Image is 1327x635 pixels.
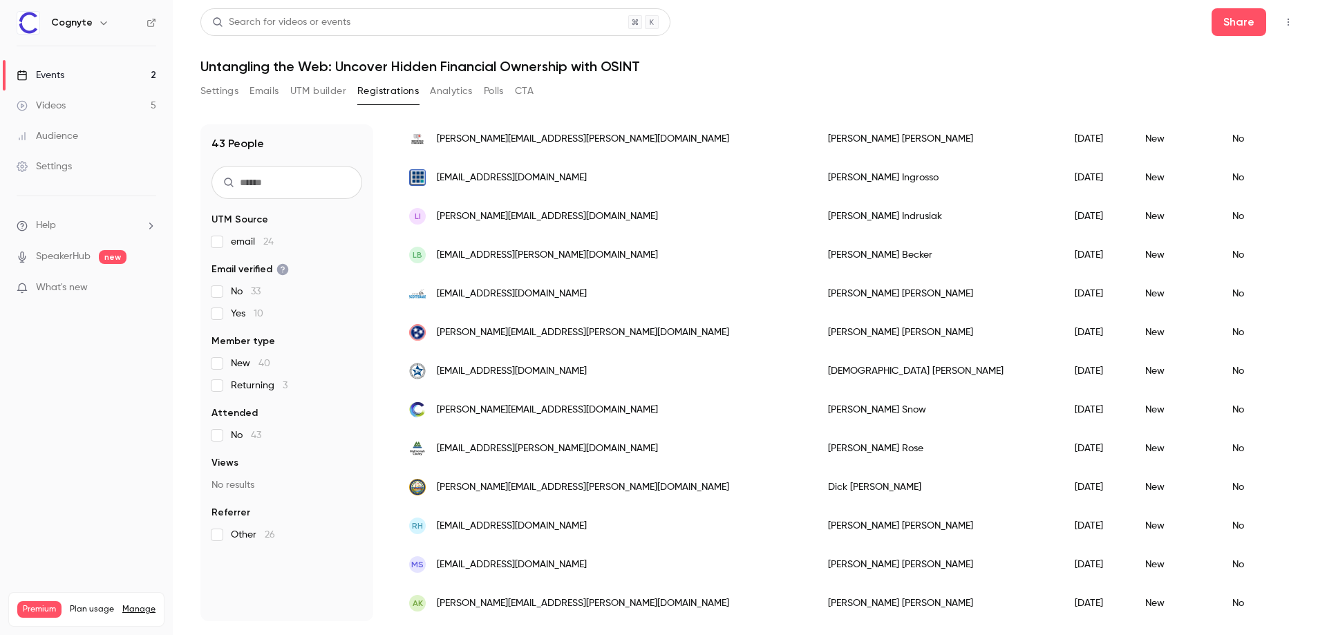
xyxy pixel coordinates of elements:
[265,530,275,540] span: 26
[1218,545,1288,584] div: No
[1218,313,1288,352] div: No
[357,80,419,102] button: Registrations
[1061,506,1131,545] div: [DATE]
[814,390,1061,429] div: [PERSON_NAME] Snow
[437,596,729,611] span: [PERSON_NAME][EMAIL_ADDRESS][PERSON_NAME][DOMAIN_NAME]
[1218,158,1288,197] div: No
[290,80,346,102] button: UTM builder
[437,442,658,456] span: [EMAIL_ADDRESS][PERSON_NAME][DOMAIN_NAME]
[814,120,1061,158] div: [PERSON_NAME] [PERSON_NAME]
[51,16,93,30] h6: Cognyte
[1218,584,1288,623] div: No
[814,584,1061,623] div: [PERSON_NAME] [PERSON_NAME]
[17,68,64,82] div: Events
[36,218,56,233] span: Help
[409,324,426,341] img: tnsos.gov
[1131,274,1218,313] div: New
[1218,274,1288,313] div: No
[814,506,1061,545] div: [PERSON_NAME] [PERSON_NAME]
[1061,429,1131,468] div: [DATE]
[1061,313,1131,352] div: [DATE]
[251,287,261,296] span: 33
[36,281,88,295] span: What's new
[36,249,91,264] a: SpeakerHub
[17,601,62,618] span: Premium
[1131,120,1218,158] div: New
[413,597,423,609] span: AK
[1218,506,1288,545] div: No
[211,213,268,227] span: UTM Source
[211,334,275,348] span: Member type
[515,80,534,102] button: CTA
[17,218,156,233] li: help-dropdown-opener
[814,197,1061,236] div: [PERSON_NAME] Indrusiak
[1131,236,1218,274] div: New
[231,357,270,370] span: New
[1061,468,1131,506] div: [DATE]
[211,263,289,276] span: Email verified
[1131,352,1218,390] div: New
[1061,390,1131,429] div: [DATE]
[254,309,263,319] span: 10
[409,479,426,495] img: doj.nh.gov
[814,313,1061,352] div: [PERSON_NAME] [PERSON_NAME]
[250,80,279,102] button: Emails
[814,236,1061,274] div: [PERSON_NAME] Becker
[1218,390,1288,429] div: No
[1061,584,1131,623] div: [DATE]
[814,468,1061,506] div: Dick [PERSON_NAME]
[211,456,238,470] span: Views
[1061,158,1131,197] div: [DATE]
[70,604,114,615] span: Plan usage
[409,401,426,418] img: cincinnati-oh.gov
[251,430,261,440] span: 43
[1061,197,1131,236] div: [DATE]
[1061,120,1131,158] div: [DATE]
[437,325,729,340] span: [PERSON_NAME][EMAIL_ADDRESS][PERSON_NAME][DOMAIN_NAME]
[411,558,424,571] span: MS
[437,558,587,572] span: [EMAIL_ADDRESS][DOMAIN_NAME]
[1131,158,1218,197] div: New
[1212,8,1266,36] button: Share
[409,363,426,379] img: uspis.gov
[437,132,729,146] span: [PERSON_NAME][EMAIL_ADDRESS][PERSON_NAME][DOMAIN_NAME]
[814,352,1061,390] div: [DEMOGRAPHIC_DATA] [PERSON_NAME]
[1131,390,1218,429] div: New
[17,12,39,34] img: Cognyte
[413,249,422,261] span: LB
[814,429,1061,468] div: [PERSON_NAME] Rose
[231,235,274,249] span: email
[1218,468,1288,506] div: No
[814,545,1061,584] div: [PERSON_NAME] [PERSON_NAME]
[814,274,1061,313] div: [PERSON_NAME] [PERSON_NAME]
[231,428,261,442] span: No
[430,80,473,102] button: Analytics
[1131,197,1218,236] div: New
[1131,468,1218,506] div: New
[1061,545,1131,584] div: [DATE]
[231,528,275,542] span: Other
[415,210,421,222] span: LI
[1131,313,1218,352] div: New
[231,307,263,321] span: Yes
[200,80,238,102] button: Settings
[437,403,658,417] span: [PERSON_NAME][EMAIL_ADDRESS][DOMAIN_NAME]
[122,604,156,615] a: Manage
[409,131,426,147] img: mpba.mp.br
[211,135,264,152] h1: 43 People
[1218,429,1288,468] div: No
[437,364,587,379] span: [EMAIL_ADDRESS][DOMAIN_NAME]
[1218,197,1288,236] div: No
[1218,236,1288,274] div: No
[1131,429,1218,468] div: New
[231,285,261,298] span: No
[1131,545,1218,584] div: New
[437,480,729,495] span: [PERSON_NAME][EMAIL_ADDRESS][PERSON_NAME][DOMAIN_NAME]
[1131,506,1218,545] div: New
[814,158,1061,197] div: [PERSON_NAME] Ingrosso
[409,440,426,457] img: multco.us
[200,58,1299,75] h1: Untangling the Web: Uncover Hidden Financial Ownership with OSINT
[437,287,587,301] span: [EMAIL_ADDRESS][DOMAIN_NAME]
[437,171,587,185] span: [EMAIL_ADDRESS][DOMAIN_NAME]
[99,250,126,264] span: new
